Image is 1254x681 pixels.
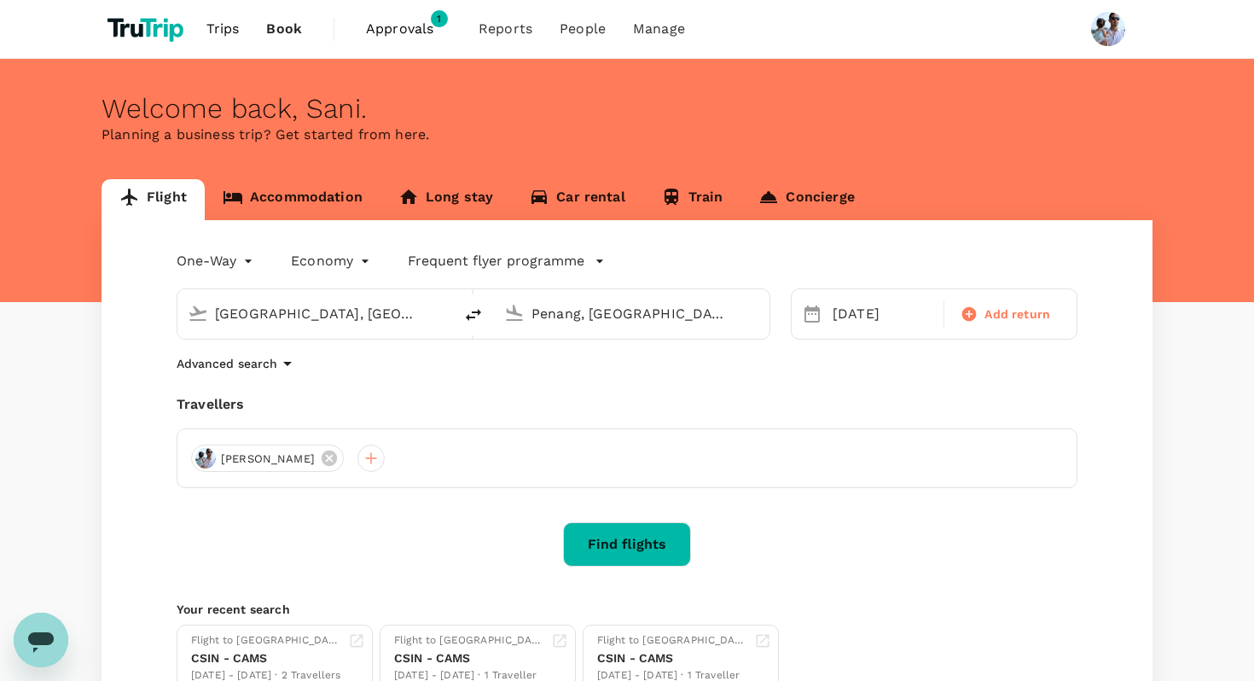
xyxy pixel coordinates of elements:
[195,448,216,469] img: avatar-6695f0dd85a4d.png
[408,251,605,271] button: Frequent flyer programme
[177,394,1077,415] div: Travellers
[984,306,1050,323] span: Add return
[191,445,344,472] div: [PERSON_NAME]
[177,247,257,275] div: One-Way
[563,522,691,567] button: Find flights
[380,179,511,220] a: Long stay
[191,649,341,667] div: CSIN - CAMS
[643,179,741,220] a: Train
[560,19,606,39] span: People
[291,247,374,275] div: Economy
[826,297,940,331] div: [DATE]
[511,179,643,220] a: Car rental
[408,251,584,271] p: Frequent flyer programme
[441,311,444,315] button: Open
[102,10,193,48] img: TruTrip logo
[740,179,872,220] a: Concierge
[597,632,747,649] div: Flight to [GEOGRAPHIC_DATA]
[633,19,685,39] span: Manage
[394,632,544,649] div: Flight to [GEOGRAPHIC_DATA]
[531,300,734,327] input: Going to
[191,632,341,649] div: Flight to [GEOGRAPHIC_DATA]
[431,10,448,27] span: 1
[211,451,325,468] span: [PERSON_NAME]
[453,294,494,335] button: delete
[14,613,68,667] iframe: Button to launch messaging window
[597,649,747,667] div: CSIN - CAMS
[177,355,277,372] p: Advanced search
[102,125,1152,145] p: Planning a business trip? Get started from here.
[394,649,544,667] div: CSIN - CAMS
[177,601,1077,618] p: Your recent search
[102,179,205,220] a: Flight
[1091,12,1125,46] img: Sani Gouw
[758,311,761,315] button: Open
[205,179,380,220] a: Accommodation
[206,19,240,39] span: Trips
[479,19,532,39] span: Reports
[177,353,298,374] button: Advanced search
[366,19,451,39] span: Approvals
[266,19,302,39] span: Book
[102,93,1152,125] div: Welcome back , Sani .
[215,300,417,327] input: Depart from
